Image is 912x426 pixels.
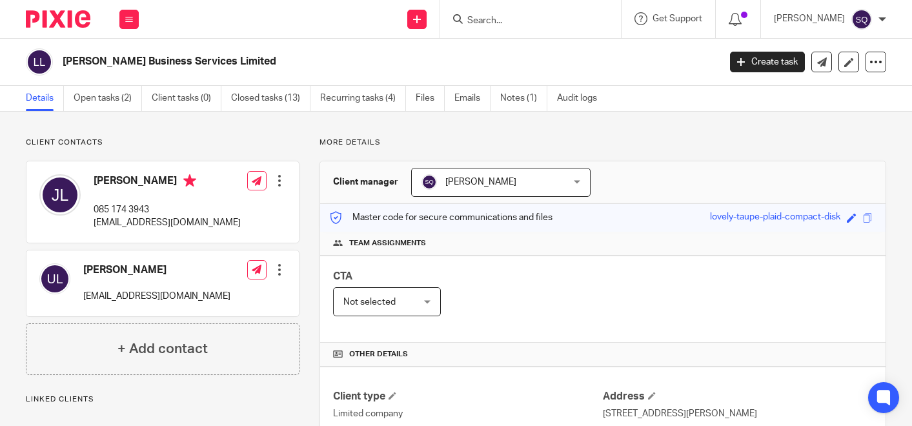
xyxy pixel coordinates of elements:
p: Linked clients [26,394,299,405]
img: Pixie [26,10,90,28]
a: Details [26,86,64,111]
span: [PERSON_NAME] [445,177,516,187]
h2: [PERSON_NAME] Business Services Limited [63,55,581,68]
p: [EMAIL_ADDRESS][DOMAIN_NAME] [83,290,230,303]
h4: Client type [333,390,603,403]
span: Get Support [653,14,702,23]
p: [PERSON_NAME] [774,12,845,25]
input: Search [466,15,582,27]
a: Emails [454,86,491,111]
a: Closed tasks (13) [231,86,310,111]
a: Recurring tasks (4) [320,86,406,111]
a: Files [416,86,445,111]
a: Create task [730,52,805,72]
span: Other details [349,349,408,360]
span: Not selected [343,298,396,307]
span: Team assignments [349,238,426,249]
p: Master code for secure communications and files [330,211,552,224]
span: CTA [333,271,352,281]
a: Open tasks (2) [74,86,142,111]
img: svg%3E [39,174,81,216]
p: Limited company [333,407,603,420]
a: Audit logs [557,86,607,111]
h4: Address [603,390,873,403]
p: Client contacts [26,137,299,148]
h4: [PERSON_NAME] [83,263,230,277]
a: Notes (1) [500,86,547,111]
div: lovely-taupe-plaid-compact-disk [710,210,840,225]
p: [STREET_ADDRESS][PERSON_NAME] [603,407,873,420]
img: svg%3E [26,48,53,76]
i: Primary [183,174,196,187]
p: [EMAIL_ADDRESS][DOMAIN_NAME] [94,216,241,229]
h4: + Add contact [117,339,208,359]
img: svg%3E [39,263,70,294]
h3: Client manager [333,176,398,188]
a: Client tasks (0) [152,86,221,111]
p: 085 174 3943 [94,203,241,216]
h4: [PERSON_NAME] [94,174,241,190]
img: svg%3E [851,9,872,30]
img: svg%3E [421,174,437,190]
p: More details [319,137,886,148]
